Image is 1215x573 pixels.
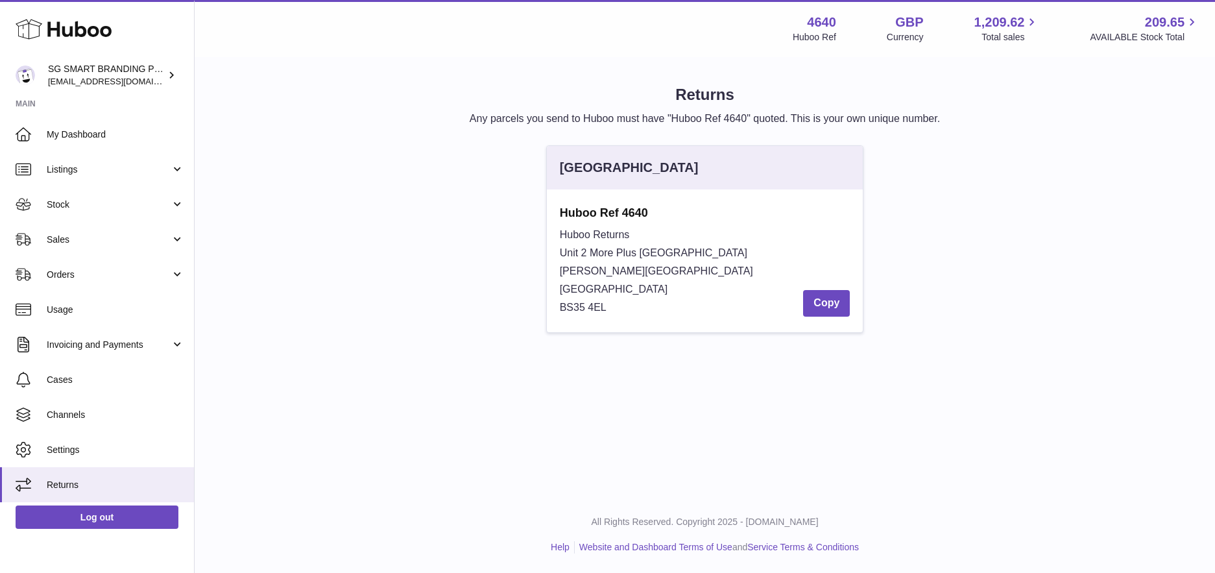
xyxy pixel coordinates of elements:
[560,229,630,240] span: Huboo Returns
[47,444,184,456] span: Settings
[895,14,923,31] strong: GBP
[560,265,753,276] span: [PERSON_NAME][GEOGRAPHIC_DATA]
[48,63,165,88] div: SG SMART BRANDING PTE. LTD.
[974,14,1040,43] a: 1,209.62 Total sales
[47,199,171,211] span: Stock
[205,516,1205,528] p: All Rights Reserved. Copyright 2025 - [DOMAIN_NAME]
[47,164,171,176] span: Listings
[981,31,1039,43] span: Total sales
[215,84,1194,105] h1: Returns
[807,14,836,31] strong: 4640
[974,14,1025,31] span: 1,209.62
[560,159,699,177] div: [GEOGRAPHIC_DATA]
[579,542,732,552] a: Website and Dashboard Terms of Use
[560,284,668,295] span: [GEOGRAPHIC_DATA]
[16,506,178,529] a: Log out
[560,205,850,221] strong: Huboo Ref 4640
[560,247,747,258] span: Unit 2 More Plus [GEOGRAPHIC_DATA]
[16,66,35,85] img: uktopsmileshipping@gmail.com
[47,269,171,281] span: Orders
[793,31,836,43] div: Huboo Ref
[887,31,924,43] div: Currency
[47,339,171,351] span: Invoicing and Payments
[48,76,191,86] span: [EMAIL_ADDRESS][DOMAIN_NAME]
[803,290,850,317] button: Copy
[1090,14,1199,43] a: 209.65 AVAILABLE Stock Total
[747,542,859,552] a: Service Terms & Conditions
[47,374,184,386] span: Cases
[1145,14,1185,31] span: 209.65
[560,302,607,313] span: BS35 4EL
[575,541,859,554] li: and
[1090,31,1199,43] span: AVAILABLE Stock Total
[47,234,171,246] span: Sales
[47,409,184,421] span: Channels
[551,542,570,552] a: Help
[215,112,1194,126] p: Any parcels you send to Huboo must have "Huboo Ref 4640" quoted. This is your own unique number.
[47,304,184,316] span: Usage
[47,128,184,141] span: My Dashboard
[47,479,184,491] span: Returns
